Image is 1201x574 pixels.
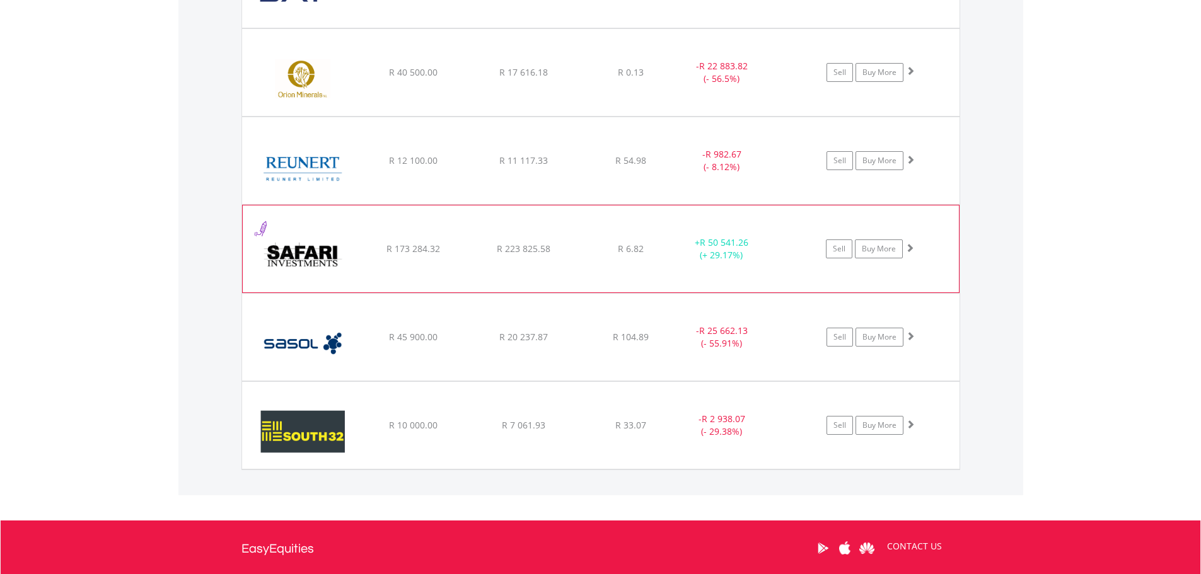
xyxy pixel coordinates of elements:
a: Apple [834,529,856,568]
span: R 40 500.00 [389,66,438,78]
span: R 50 541.26 [700,236,748,248]
a: CONTACT US [878,529,951,564]
img: EQU.ZA.S32.png [248,398,357,466]
img: EQU.ZA.SOL.png [248,309,357,377]
span: R 0.13 [618,66,644,78]
a: Google Play [812,529,834,568]
a: Buy More [856,151,903,170]
img: EQU.ZA.RLO.png [248,133,357,201]
a: Buy More [856,328,903,347]
span: R 33.07 [615,419,646,431]
span: R 17 616.18 [499,66,548,78]
span: R 22 883.82 [699,60,748,72]
div: - (- 56.5%) [675,60,770,85]
div: + (+ 29.17%) [674,236,769,261]
span: R 982.67 [705,148,741,160]
a: Buy More [856,416,903,435]
div: - (- 29.38%) [675,413,770,438]
span: R 173 284.32 [386,243,440,255]
span: R 10 000.00 [389,419,438,431]
span: R 11 117.33 [499,154,548,166]
span: R 6.82 [618,243,644,255]
span: R 7 061.93 [502,419,545,431]
span: R 223 825.58 [497,243,550,255]
a: Sell [827,151,853,170]
span: R 45 900.00 [389,331,438,343]
img: EQU.ZA.ORN.png [248,45,357,113]
span: R 25 662.13 [699,324,748,336]
span: R 20 237.87 [499,331,548,343]
span: R 54.98 [615,154,646,166]
span: R 104.89 [613,331,649,343]
div: - (- 8.12%) [675,148,770,173]
a: Huawei [856,529,878,568]
span: R 2 938.07 [702,413,745,425]
a: Buy More [856,63,903,82]
a: Sell [827,63,853,82]
img: EQU.ZA.SAR.png [249,221,357,289]
a: Sell [827,328,853,347]
a: Sell [827,416,853,435]
div: - (- 55.91%) [675,324,770,350]
a: Buy More [855,239,903,258]
a: Sell [826,239,852,258]
span: R 12 100.00 [389,154,438,166]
